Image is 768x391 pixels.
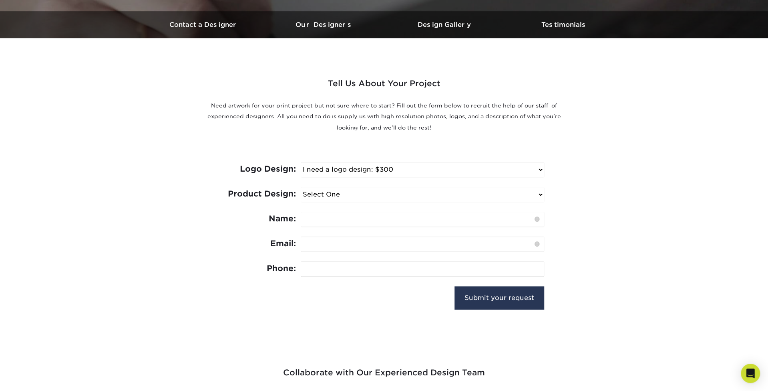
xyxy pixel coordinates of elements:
h3: Our Designers [264,21,384,28]
iframe: reCAPTCHA [224,286,331,314]
h3: Testimonials [504,21,624,28]
h3: Design Gallery [384,21,504,28]
label: Logo Design: [224,162,296,176]
label: Phone: [224,261,296,276]
label: Name: [224,212,296,226]
iframe: Google Customer Reviews [2,367,68,388]
input: Submit your request [454,286,544,310]
h2: Collaborate with Our Experienced Design Team [204,366,564,386]
h2: Tell Us About Your Project [204,77,564,97]
a: Testimonials [504,11,624,38]
label: Product Design: [224,187,296,201]
a: Design Gallery [384,11,504,38]
div: Open Intercom Messenger [741,364,760,383]
label: Email: [224,237,296,251]
a: Contact a Designer [144,11,264,38]
h3: Contact a Designer [144,21,264,28]
a: Our Designers [264,11,384,38]
p: Need artwork for your print project but not sure where to start? Fill out the form below to recru... [204,100,564,133]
